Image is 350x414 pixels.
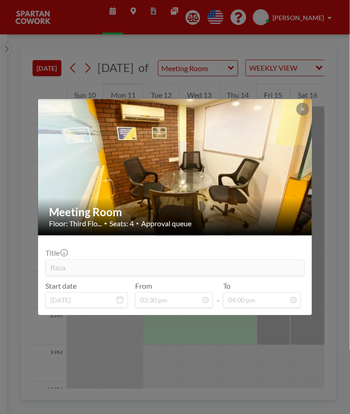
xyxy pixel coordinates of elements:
label: Title [45,248,67,257]
img: 537.jpg [38,64,313,270]
input: (No title) [46,260,304,275]
span: • [104,220,107,227]
span: • [136,220,139,226]
label: Start date [45,281,77,291]
span: Floor: Third Flo... [49,219,102,228]
span: Seats: 4 [109,219,134,228]
label: From [135,281,152,291]
h2: Meeting Room [49,205,302,219]
span: - [217,285,219,305]
span: Approval queue [141,219,191,228]
label: To [223,281,230,291]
